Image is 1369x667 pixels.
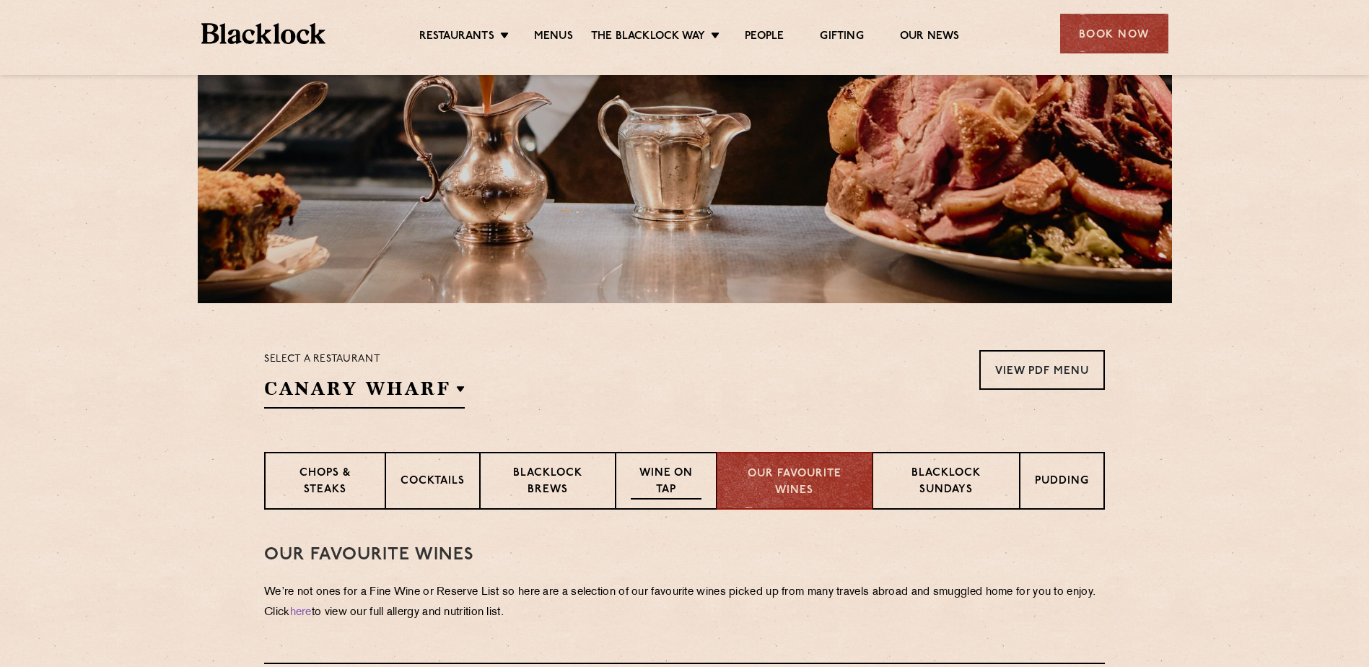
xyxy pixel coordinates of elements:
[401,474,465,492] p: Cocktails
[820,30,863,45] a: Gifting
[201,23,326,44] img: BL_Textured_Logo-footer-cropped.svg
[290,607,312,618] a: here
[264,546,1105,564] h3: Our Favourite Wines
[732,466,857,499] p: Our favourite wines
[280,466,370,500] p: Chops & Steaks
[1060,14,1168,53] div: Book Now
[900,30,960,45] a: Our News
[264,583,1105,623] p: We’re not ones for a Fine Wine or Reserve List so here are a selection of our favourite wines pic...
[888,466,1005,500] p: Blacklock Sundays
[534,30,573,45] a: Menus
[591,30,705,45] a: The Blacklock Way
[1035,474,1089,492] p: Pudding
[745,30,784,45] a: People
[419,30,494,45] a: Restaurants
[264,350,465,369] p: Select a restaurant
[495,466,600,500] p: Blacklock Brews
[264,376,465,409] h2: Canary Wharf
[631,466,701,500] p: Wine on Tap
[979,350,1105,390] a: View PDF Menu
